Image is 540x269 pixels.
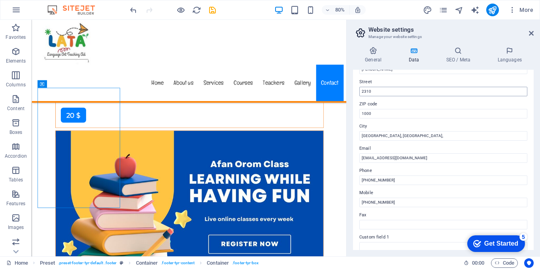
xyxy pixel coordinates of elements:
img: Editor Logo [45,5,105,15]
button: text_generator [470,5,480,15]
p: Images [8,224,24,231]
div: 5 [59,2,66,10]
p: Favorites [6,34,26,40]
button: undo [128,5,138,15]
button: navigator [455,5,464,15]
label: Email [359,144,527,153]
i: Undo: Change text (Ctrl+Z) [129,6,138,15]
button: Code [491,258,518,268]
h2: Website settings [368,26,534,33]
label: Phone [359,166,527,176]
p: Boxes [9,129,23,135]
span: Click to select. Double-click to edit [136,258,158,268]
p: Tables [9,177,23,183]
label: City [359,122,527,131]
button: design [423,5,432,15]
label: Street [359,77,527,87]
h6: Session time [464,258,485,268]
div: Get Started 5 items remaining, 0% complete [6,4,64,21]
span: More [508,6,533,14]
span: : [478,260,479,266]
span: Click to select. Double-click to edit [40,258,55,268]
button: Click here to leave preview mode and continue editing [176,5,185,15]
h6: 80% [334,5,346,15]
i: Pages (Ctrl+Alt+S) [439,6,448,15]
button: pages [439,5,448,15]
i: On resize automatically adjust zoom level to fit chosen device. [354,6,361,13]
label: ZIP code [359,99,527,109]
label: Mobile [359,188,527,198]
i: AI Writer [470,6,480,15]
i: Design (Ctrl+Alt+Y) [423,6,432,15]
a: Click to cancel selection. Double-click to open Pages [6,258,28,268]
button: Usercentrics [524,258,534,268]
h4: Data [397,47,434,63]
h4: Languages [485,47,534,63]
button: More [505,4,536,16]
i: This element is a customizable preset [120,261,123,265]
i: Publish [488,6,497,15]
span: . preset-footer-tyr-default .footer [58,258,117,268]
p: Elements [6,58,26,64]
button: 80% [322,5,350,15]
span: . footer-tyr-box [232,258,259,268]
p: Features [6,200,25,207]
label: Custom field 1 [359,233,527,242]
button: reload [192,5,201,15]
p: Content [7,105,25,112]
button: publish [486,4,499,16]
span: . footer-tyr-content [161,258,194,268]
span: Click to select. Double-click to edit [207,258,229,268]
h4: SEO / Meta [434,47,485,63]
label: Fax [359,210,527,220]
div: Get Started [23,9,57,16]
p: Columns [6,82,26,88]
nav: breadcrumb [40,258,259,268]
button: save [208,5,217,15]
h4: General [353,47,397,63]
span: Code [495,258,514,268]
h3: Manage your website settings [368,33,518,40]
span: 00 00 [472,258,484,268]
p: Accordion [5,153,27,159]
